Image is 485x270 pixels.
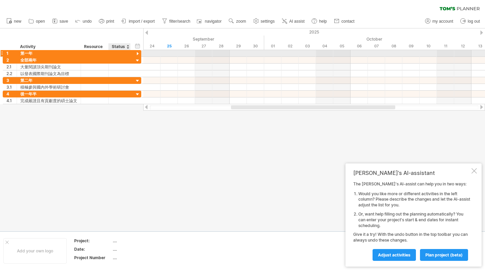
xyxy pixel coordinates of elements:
[351,43,368,50] div: Monday, 6 October 2025
[247,43,264,50] div: Tuesday, 30 September 2025
[20,84,77,90] div: 積極參與國內外學術研討會
[299,43,316,50] div: Friday, 3 October 2025
[264,43,281,50] div: Wednesday, 1 October 2025
[50,17,70,26] a: save
[195,43,212,50] div: Saturday, 27 September 2025
[6,97,17,104] div: 4.1
[143,43,161,50] div: Wednesday, 24 September 2025
[20,64,77,70] div: 大量閱讀頂尖期刊論文
[106,19,114,24] span: print
[6,77,17,84] div: 3
[6,70,17,77] div: 2.2
[83,19,92,24] span: undo
[368,43,385,50] div: Tuesday, 7 October 2025
[3,238,67,264] div: Add your own logo
[454,43,471,50] div: Sunday, 12 October 2025
[6,64,17,70] div: 2.1
[420,249,468,261] a: plan project (beta)
[6,57,17,63] div: 2
[20,91,77,97] div: 後一年半
[60,19,68,24] span: save
[6,50,17,57] div: 1
[420,43,437,50] div: Friday, 10 October 2025
[14,19,21,24] span: new
[353,170,470,176] div: [PERSON_NAME]'s AI-assistant
[6,91,17,97] div: 4
[97,17,116,26] a: print
[459,17,482,26] a: log out
[73,17,94,26] a: undo
[74,255,111,261] div: Project Number
[113,238,170,244] div: ....
[230,43,247,50] div: Monday, 29 September 2025
[161,43,178,50] div: Thursday, 25 September 2025
[425,252,463,257] span: plan project (beta)
[289,19,304,24] span: AI assist
[169,19,190,24] span: filter/search
[402,43,420,50] div: Thursday, 9 October 2025
[20,57,77,63] div: 全部兩年
[385,43,402,50] div: Wednesday, 8 October 2025
[20,77,77,84] div: 第二年
[333,43,351,50] div: Sunday, 5 October 2025
[20,43,77,50] div: Activity
[74,246,111,252] div: Date:
[316,43,333,50] div: Saturday, 4 October 2025
[113,255,170,261] div: ....
[178,43,195,50] div: Friday, 26 September 2025
[112,43,127,50] div: Status
[6,84,17,90] div: 3.1
[353,181,470,261] div: The [PERSON_NAME]'s AI-assist can help you in two ways: Give it a try! With the undo button in th...
[129,19,155,24] span: import / export
[378,252,410,257] span: Adjust activities
[423,17,455,26] a: my account
[160,17,192,26] a: filter/search
[310,17,329,26] a: help
[252,17,277,26] a: settings
[36,19,45,24] span: open
[236,19,246,24] span: zoom
[319,19,327,24] span: help
[280,17,307,26] a: AI assist
[341,19,355,24] span: contact
[5,17,23,26] a: new
[27,17,47,26] a: open
[227,17,248,26] a: zoom
[468,19,480,24] span: log out
[74,238,111,244] div: Project:
[373,249,416,261] a: Adjust activities
[433,19,453,24] span: my account
[261,19,275,24] span: settings
[205,19,222,24] span: navigator
[20,70,77,77] div: 以發表國際期刊論文為目標
[120,17,157,26] a: import / export
[332,17,357,26] a: contact
[84,43,105,50] div: Resource
[212,43,230,50] div: Sunday, 28 September 2025
[281,43,299,50] div: Thursday, 2 October 2025
[20,97,77,104] div: 完成嚴謹且有貢獻度的碩士論文
[358,211,470,228] li: Or, want help filling out the planning automatically? You can enter your project's start & end da...
[20,50,77,57] div: 第一年
[437,43,454,50] div: Saturday, 11 October 2025
[113,246,170,252] div: ....
[358,191,470,208] li: Would you like more or different activities in the left column? Please describe the changes and l...
[196,17,224,26] a: navigator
